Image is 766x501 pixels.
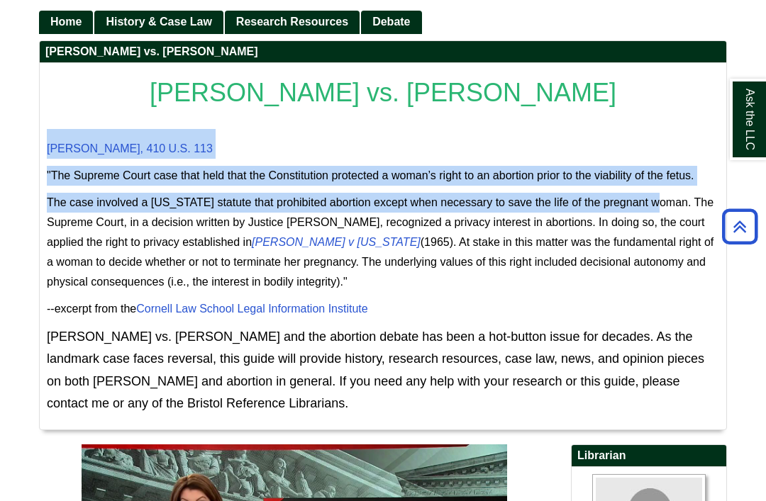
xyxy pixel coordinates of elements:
span: History & Case Law [106,16,211,28]
span: "The Supreme Court case that held that the Constitution protected a woman’s right to an abortion ... [47,169,694,181]
span: Home [50,16,82,28]
a: [PERSON_NAME] v [US_STATE] [252,236,421,248]
span: The case involved a [US_STATE] statute that prohibited abortion except when necessary to save the... [47,196,714,288]
a: History & Case Law [94,11,223,34]
a: [PERSON_NAME], 410 U.S. 113 [47,129,213,158]
span: [PERSON_NAME], 410 U.S. 113 [47,142,213,154]
h2: [PERSON_NAME] vs. [PERSON_NAME] [40,41,726,63]
span: Debate [372,16,410,28]
a: Cornell Law School Legal Information Institute [136,303,367,315]
div: Guide Pages [39,9,727,33]
h2: Librarian [572,445,726,467]
a: Home [39,11,93,34]
p: --excerpt from the [47,299,719,319]
span: [PERSON_NAME] vs. [PERSON_NAME] and the abortion debate has been a hot-button issue for decades. ... [47,330,704,411]
a: Debate [361,11,421,34]
a: Back to Top [717,217,762,236]
a: Research Resources [225,11,360,34]
span: [PERSON_NAME] vs. [PERSON_NAME] [150,78,616,107]
span: Research Resources [236,16,348,28]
